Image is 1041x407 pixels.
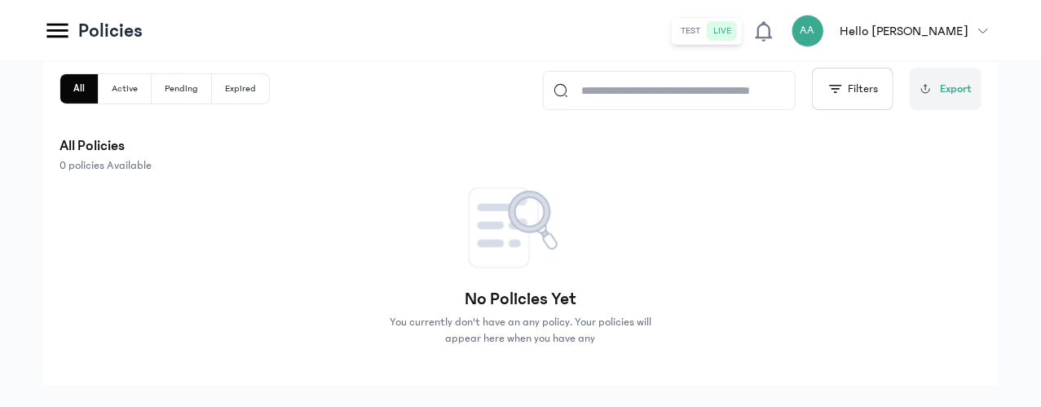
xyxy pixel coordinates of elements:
button: Filters [812,68,893,110]
p: You currently don't have an any policy. Your policies will appear here when you have any [378,314,664,347]
button: test [675,21,708,41]
button: Export [910,68,981,110]
div: AA [792,15,824,47]
button: All [60,74,99,104]
button: live [708,21,739,41]
button: Active [99,74,152,104]
p: 0 policies Available [60,157,981,174]
p: No Policies Yet [465,288,576,311]
button: Expired [212,74,269,104]
p: All Policies [60,135,981,157]
p: Hello [PERSON_NAME] [840,21,968,41]
button: AAHello [PERSON_NAME] [792,15,998,47]
button: Pending [152,74,212,104]
span: Export [940,81,972,98]
p: Policies [78,18,143,44]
